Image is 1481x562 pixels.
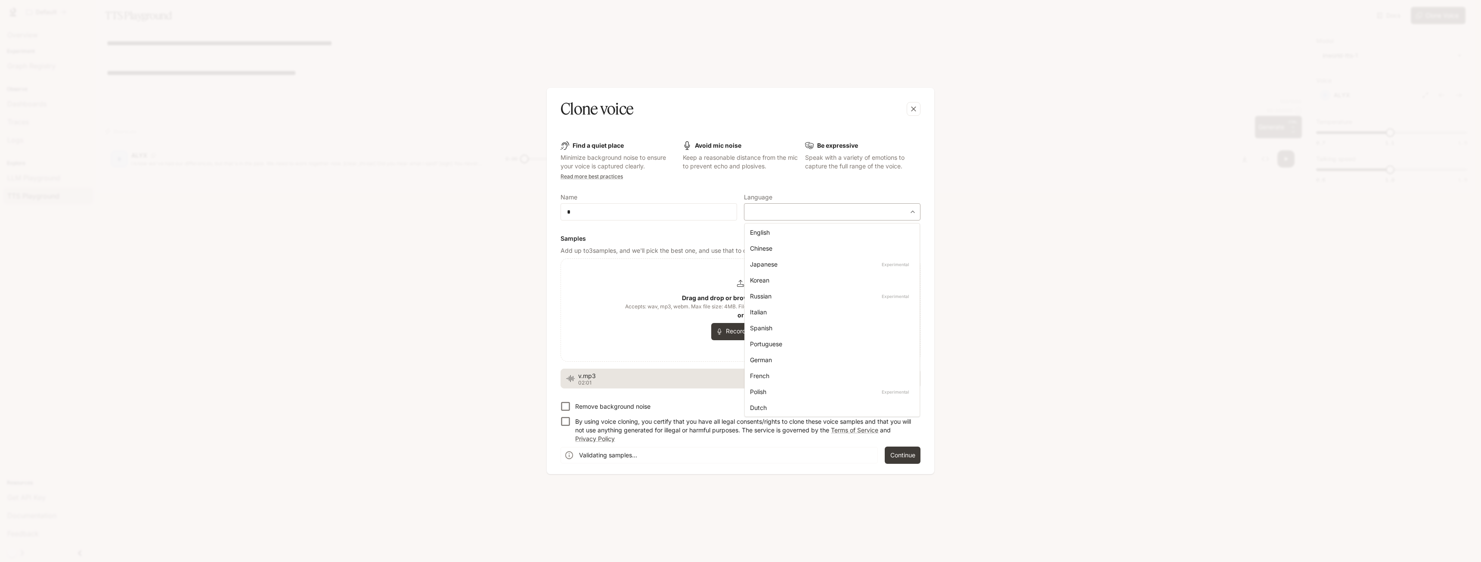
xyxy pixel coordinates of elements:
div: Italian [750,307,911,317]
p: Experimental [880,388,911,396]
div: French [750,371,911,380]
div: Portuguese [750,339,911,348]
p: Experimental [880,261,911,268]
div: Korean [750,276,911,285]
div: English [750,228,911,237]
div: Japanese [750,260,911,269]
div: Polish [750,387,911,396]
div: Spanish [750,323,911,332]
div: Chinese [750,244,911,253]
div: Russian [750,292,911,301]
p: Experimental [880,292,911,300]
div: German [750,355,911,364]
div: Dutch [750,403,911,412]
